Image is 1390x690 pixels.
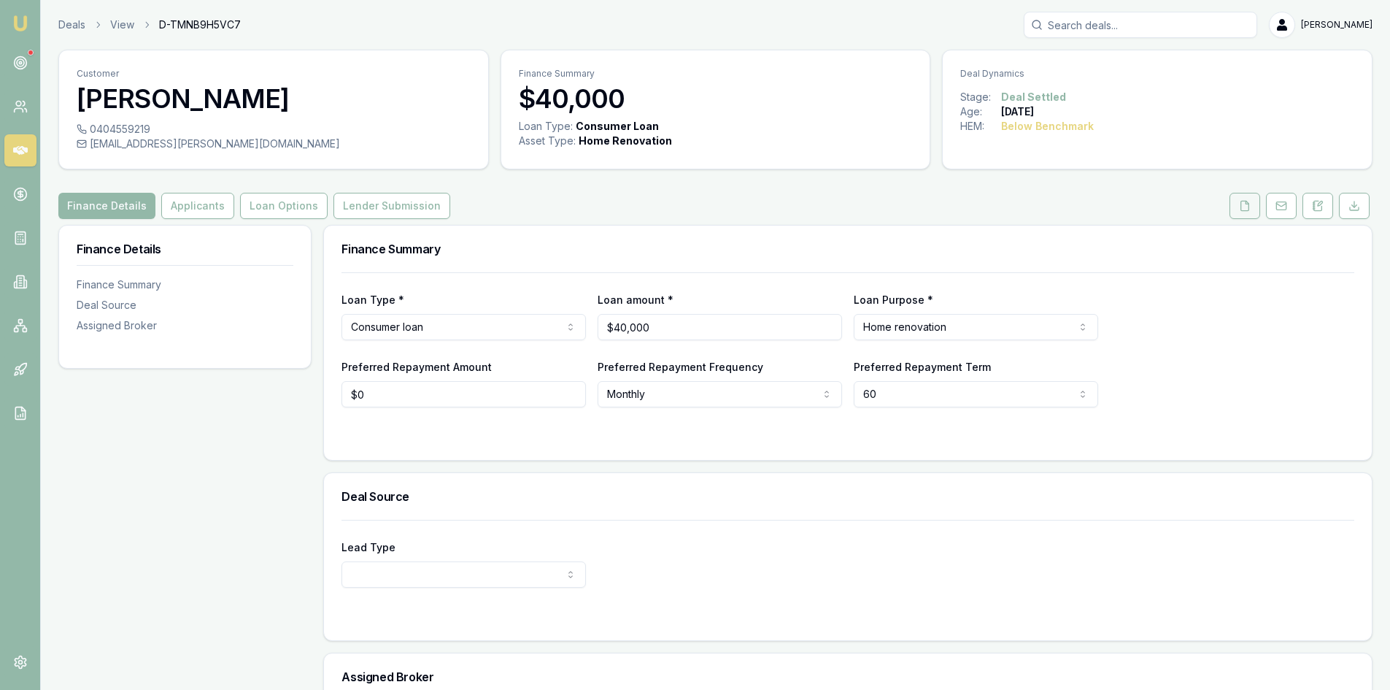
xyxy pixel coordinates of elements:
input: $ [341,381,586,407]
span: [PERSON_NAME] [1301,19,1372,31]
label: Lead Type [341,541,395,553]
div: Age: [960,104,1001,119]
div: Asset Type : [519,134,576,148]
h3: [PERSON_NAME] [77,84,471,113]
div: [EMAIL_ADDRESS][PERSON_NAME][DOMAIN_NAME] [77,137,471,151]
a: Applicants [158,193,237,219]
a: View [110,18,134,32]
input: Search deals [1024,12,1257,38]
a: Loan Options [237,193,331,219]
a: Finance Details [58,193,158,219]
div: Below Benchmark [1001,119,1094,134]
label: Preferred Repayment Term [854,361,991,373]
h3: Finance Details [77,243,293,255]
label: Loan amount * [598,294,673,306]
button: Applicants [161,193,234,219]
div: [DATE] [1001,104,1034,119]
div: Consumer Loan [576,119,659,134]
div: HEM: [960,119,1001,134]
div: Finance Summary [77,277,293,292]
button: Lender Submission [333,193,450,219]
img: emu-icon-u.png [12,15,29,32]
div: Home Renovation [579,134,672,148]
h3: Assigned Broker [341,671,1354,683]
div: Deal Settled [1001,90,1066,104]
input: $ [598,314,842,340]
label: Preferred Repayment Amount [341,361,492,373]
div: Assigned Broker [77,318,293,333]
div: Deal Source [77,298,293,313]
label: Preferred Repayment Frequency [598,361,763,373]
a: Deals [58,18,85,32]
div: 0404559219 [77,122,471,137]
h3: Finance Summary [341,243,1354,255]
h3: $40,000 [519,84,913,113]
div: Loan Type: [519,119,573,134]
button: Loan Options [240,193,328,219]
button: Finance Details [58,193,155,219]
p: Finance Summary [519,68,913,80]
label: Loan Purpose * [854,294,933,306]
div: Stage: [960,90,1001,104]
a: Lender Submission [331,193,453,219]
h3: Deal Source [341,491,1354,502]
p: Customer [77,68,471,80]
label: Loan Type * [341,294,404,306]
span: D-TMNB9H5VC7 [159,18,241,32]
nav: breadcrumb [58,18,241,32]
p: Deal Dynamics [960,68,1354,80]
